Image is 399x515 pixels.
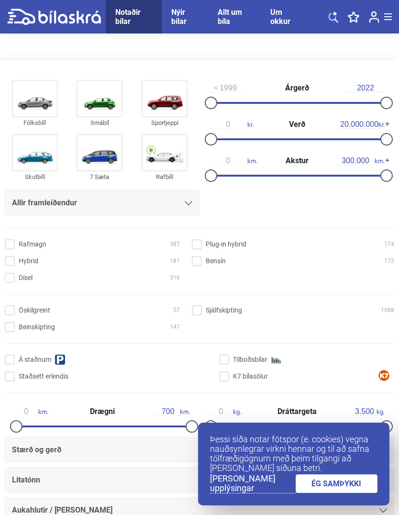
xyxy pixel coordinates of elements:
[88,408,117,415] span: Drægni
[233,371,268,381] span: K7 bílasölur
[170,322,180,332] span: 147
[170,273,180,283] span: 316
[206,239,246,249] span: Plug-in hybrid
[296,474,378,493] a: ÉG SAMÞYKKI
[19,322,55,332] span: Beinskipting
[283,84,311,92] span: Árgerð
[336,157,385,165] span: km.
[12,196,77,210] span: Allir framleiðendur
[19,256,38,266] span: Hybrid
[384,239,394,249] span: 174
[115,8,152,26] a: Notaðir bílar
[209,157,257,165] span: km.
[170,239,180,249] span: 387
[171,8,199,26] a: Nýir bílar
[206,305,242,315] span: Sjálfskipting
[210,435,377,473] p: Þessi síða notar fótspor (e. cookies) vegna nauðsynlegrar virkni hennar og til að safna tölfræðig...
[170,256,180,266] span: 181
[206,256,226,266] span: Bensín
[12,473,40,487] span: Litatónn
[19,305,50,315] span: Óskilgreint
[209,407,241,416] span: kg.
[19,355,51,365] span: Á staðnum
[218,8,251,26] a: Allt um bíla
[340,120,385,129] span: kr.
[77,171,122,182] div: 7 Sæta
[209,120,254,129] span: kr.
[384,256,394,266] span: 175
[369,11,379,23] img: user-login.svg
[77,117,122,128] div: Smábíl
[353,407,385,416] span: kg.
[270,8,300,26] a: Um okkur
[12,443,61,457] span: Stærð og gerð
[12,171,58,182] div: Skutbíll
[19,239,46,249] span: Rafmagn
[287,121,308,128] span: Verð
[14,407,48,416] span: km.
[283,157,311,165] span: Akstur
[173,305,180,315] span: 57
[19,371,68,381] span: Staðsett erlendis
[142,171,188,182] div: Rafbíll
[156,407,190,416] span: km.
[19,273,33,283] span: Dísel
[12,117,58,128] div: Fólksbíll
[381,305,394,315] span: 1088
[233,355,267,365] span: Tilboðsbílar
[142,117,188,128] div: Sportjeppi
[275,408,319,415] span: Dráttargeta
[210,474,296,493] a: [PERSON_NAME] upplýsingar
